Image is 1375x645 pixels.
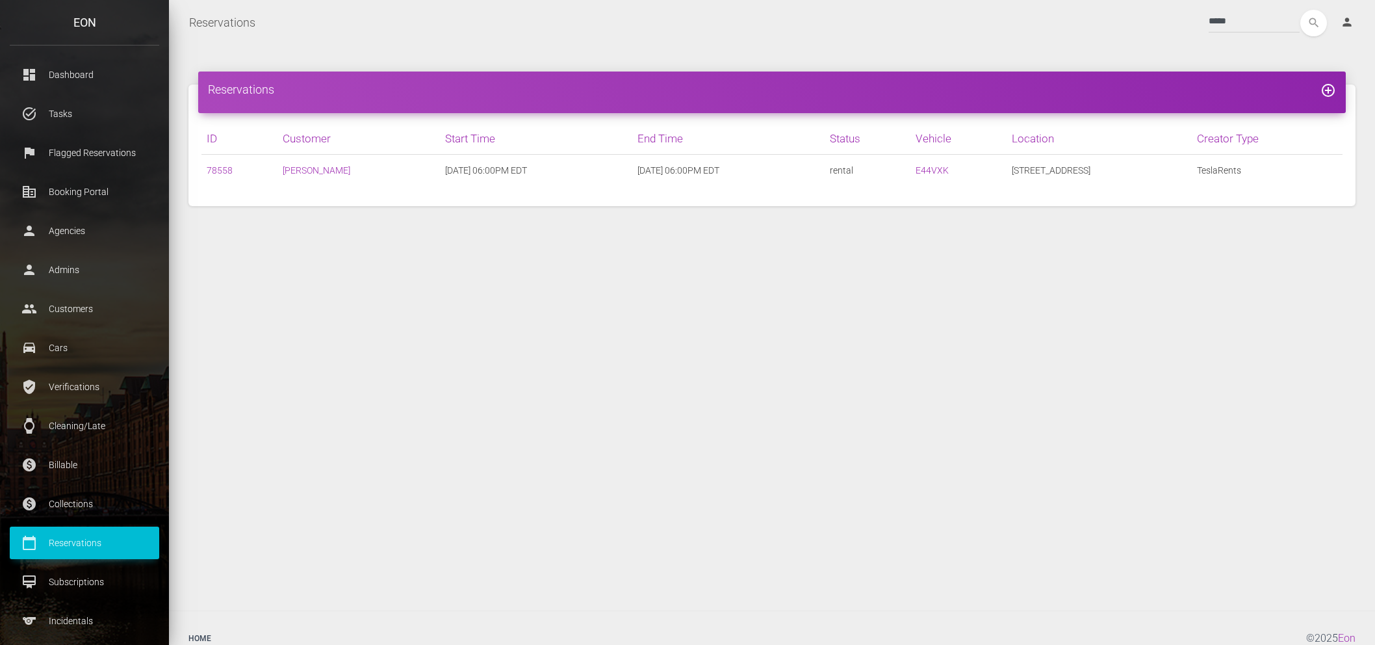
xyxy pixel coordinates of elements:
[10,254,159,286] a: person Admins
[10,488,159,520] a: paid Collections
[825,155,910,187] td: rental
[10,176,159,208] a: corporate_fare Booking Portal
[10,371,159,403] a: verified_user Verifications
[632,155,825,187] td: [DATE] 06:00PM EDT
[10,605,159,637] a: sports Incidentals
[1320,83,1336,96] a: add_circle_outline
[201,123,277,155] th: ID
[19,65,149,85] p: Dashboard
[10,566,159,598] a: card_membership Subscriptions
[1007,123,1192,155] th: Location
[632,123,825,155] th: End Time
[19,221,149,241] p: Agencies
[10,137,159,169] a: flag Flagged Reservations
[19,455,149,475] p: Billable
[19,494,149,514] p: Collections
[19,572,149,592] p: Subscriptions
[208,81,1336,98] h4: Reservations
[19,260,149,280] p: Admins
[10,332,159,364] a: drive_eta Cars
[1338,632,1356,644] a: Eon
[10,293,159,325] a: people Customers
[19,611,149,631] p: Incidentals
[825,123,910,155] th: Status
[19,338,149,358] p: Cars
[10,449,159,481] a: paid Billable
[10,59,159,91] a: dashboard Dashboard
[910,123,1007,155] th: Vehicle
[10,410,159,442] a: watch Cleaning/Late
[19,533,149,553] p: Reservations
[1300,10,1327,36] button: search
[1192,123,1343,155] th: Creator Type
[1320,83,1336,98] i: add_circle_outline
[19,182,149,202] p: Booking Portal
[916,165,949,176] a: E44VXK
[19,416,149,436] p: Cleaning/Late
[10,527,159,559] a: calendar_today Reservations
[1007,155,1192,187] td: [STREET_ADDRESS]
[283,165,350,176] a: [PERSON_NAME]
[10,215,159,247] a: person Agencies
[189,7,255,39] a: Reservations
[10,98,159,130] a: task_alt Tasks
[19,377,149,397] p: Verifications
[440,155,632,187] td: [DATE] 06:00PM EDT
[1341,16,1354,29] i: person
[440,123,632,155] th: Start Time
[1192,155,1343,187] td: TeslaRents
[19,104,149,124] p: Tasks
[19,143,149,163] p: Flagged Reservations
[1331,10,1365,36] a: person
[277,123,440,155] th: Customer
[19,299,149,319] p: Customers
[207,165,233,176] a: 78558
